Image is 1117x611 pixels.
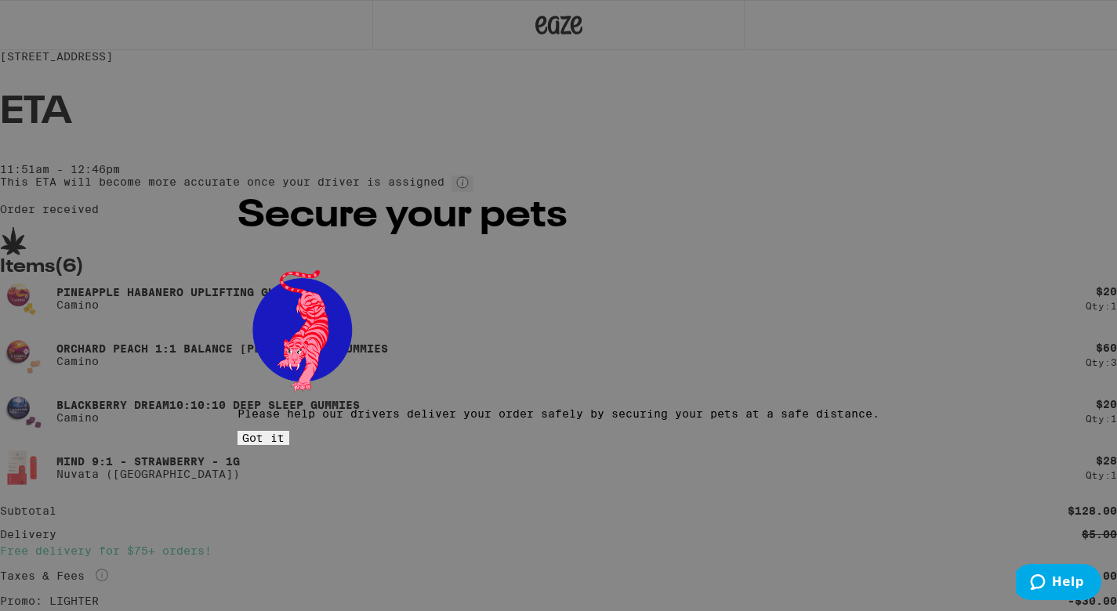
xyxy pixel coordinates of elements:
[238,431,289,445] button: Got it
[238,407,879,420] p: Please help our drivers deliver your order safely by securing your pets at a safe distance.
[1016,564,1101,603] iframe: Opens a widget where you can find more information
[238,197,879,235] h2: Secure your pets
[242,432,285,444] span: Got it
[238,266,366,394] img: pets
